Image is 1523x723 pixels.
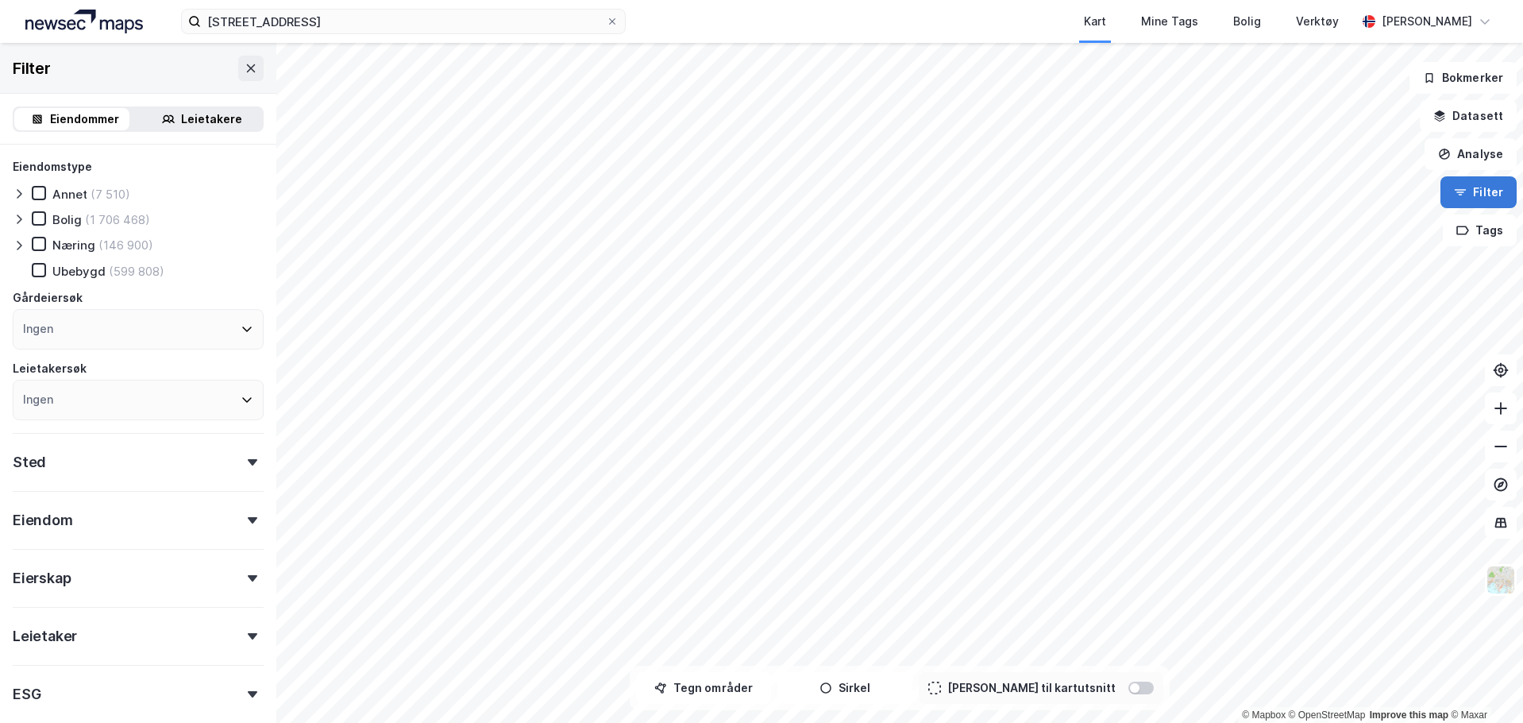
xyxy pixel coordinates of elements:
div: Kontrollprogram for chat [1444,647,1523,723]
a: Improve this map [1370,709,1448,721]
div: Leietaker [13,627,77,646]
div: Næring [52,238,95,253]
img: logo.a4113a55bc3d86da70a041830d287a7e.svg [25,10,143,33]
div: Eiendommer [50,110,119,129]
div: Ingen [23,390,53,409]
div: Ingen [23,319,53,338]
div: Ubebygd [52,264,106,279]
div: (1 706 468) [85,212,150,227]
button: Filter [1440,176,1517,208]
div: Mine Tags [1141,12,1198,31]
div: [PERSON_NAME] til kartutsnitt [947,679,1116,698]
input: Søk på adresse, matrikkel, gårdeiere, leietakere eller personer [201,10,606,33]
div: [PERSON_NAME] [1382,12,1472,31]
button: Bokmerker [1409,62,1517,94]
div: (146 900) [98,238,153,253]
div: (599 808) [109,264,164,279]
div: Bolig [1233,12,1261,31]
div: Sted [13,453,46,472]
div: ESG [13,685,40,704]
div: Annet [52,187,87,202]
div: Leietakere [181,110,242,129]
iframe: Chat Widget [1444,647,1523,723]
div: Gårdeiersøk [13,288,83,307]
a: Mapbox [1242,709,1286,721]
button: Tags [1443,215,1517,246]
img: Z [1486,565,1516,595]
button: Tegn områder [636,672,771,704]
div: Eiendom [13,511,73,530]
div: (7 510) [91,187,130,202]
div: Kart [1084,12,1106,31]
div: Eierskap [13,569,71,588]
div: Verktøy [1296,12,1339,31]
a: OpenStreetMap [1289,709,1366,721]
button: Analyse [1425,138,1517,170]
button: Datasett [1420,100,1517,132]
div: Leietakersøk [13,359,87,378]
div: Filter [13,56,51,81]
div: Bolig [52,212,82,227]
div: Eiendomstype [13,157,92,176]
button: Sirkel [777,672,912,704]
